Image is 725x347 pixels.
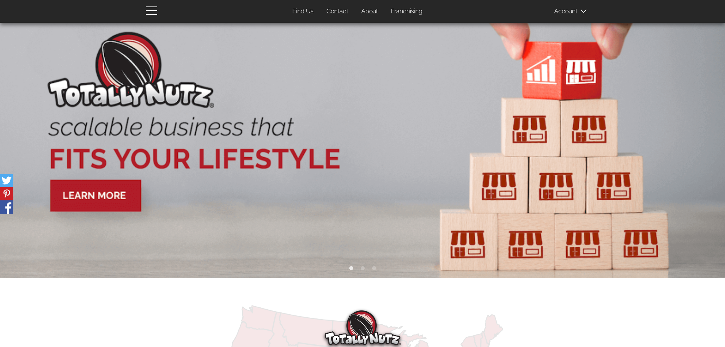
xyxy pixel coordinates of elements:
[287,4,319,19] a: Find Us
[359,265,366,272] button: 2 of 3
[385,4,428,19] a: Franchising
[321,4,354,19] a: Contact
[370,265,378,272] button: 3 of 3
[325,310,401,345] img: Totally Nutz Logo
[347,265,355,272] button: 1 of 3
[355,4,384,19] a: About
